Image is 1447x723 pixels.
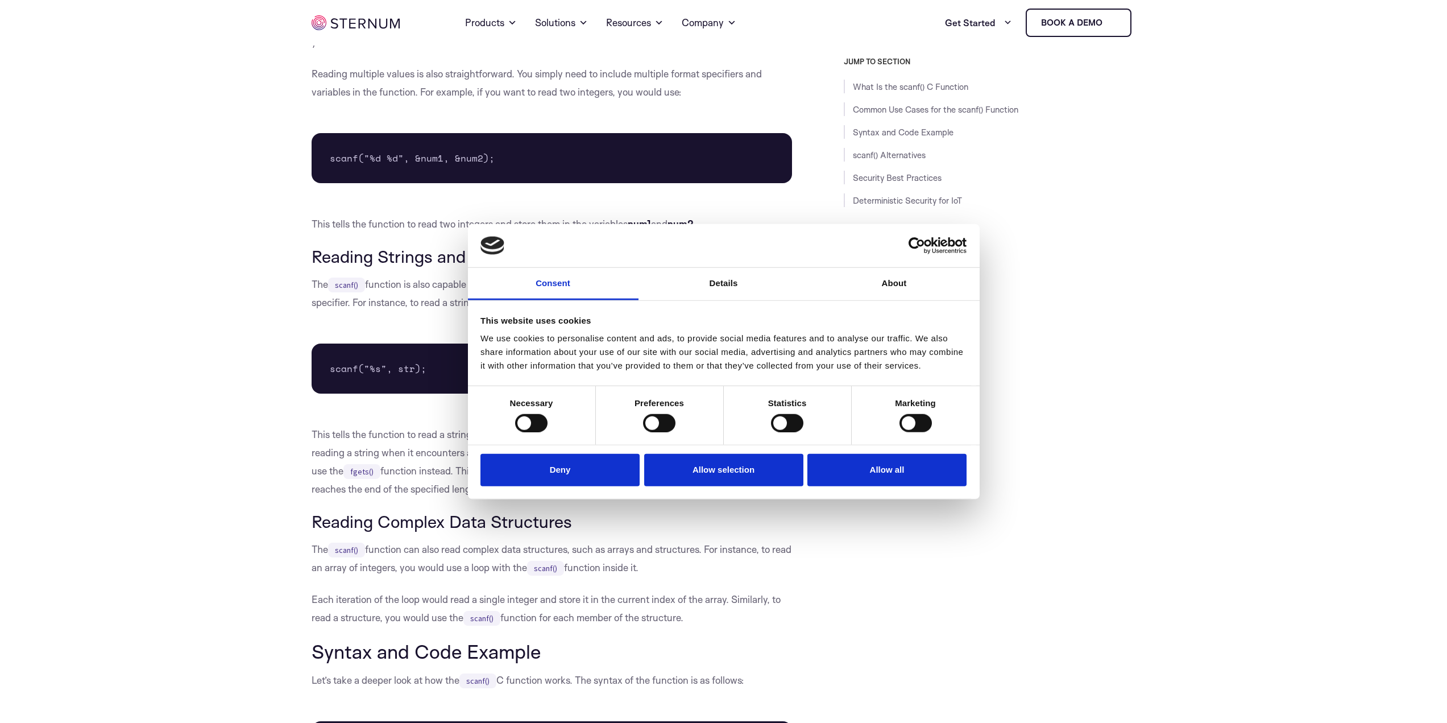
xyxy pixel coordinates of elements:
code: scanf() [463,611,500,626]
a: Details [638,268,809,300]
img: sternum iot [1107,18,1116,27]
p: The function can also read complex data structures, such as arrays and structures. For instance, ... [312,540,793,577]
a: Consent [468,268,638,300]
a: Get Started [945,11,1012,34]
a: Company [682,2,736,43]
p: This tells the function to read two integers and store them in the variables and . [312,215,793,233]
strong: Statistics [768,398,807,408]
strong: num1 [628,218,651,230]
h2: Syntax and Code Example [312,641,793,662]
a: About [809,268,980,300]
p: This tells the function to read a string and store it in the variable . However, the function sto... [312,425,793,498]
button: Allow all [807,454,967,486]
button: Deny [480,454,640,486]
code: fgets() [343,464,380,479]
a: Book a demo [1026,9,1131,37]
code: scanf() [328,543,365,557]
a: Resources [606,2,664,43]
p: The function is also capable of reading strings and lines of text. This is done using the format ... [312,275,793,312]
a: Security Best Practices [853,172,942,183]
a: Syntax and Code Example [853,127,953,138]
a: Usercentrics Cookiebot - opens in a new window [867,237,967,254]
a: Solutions [535,2,588,43]
a: scanf() Alternatives [853,150,926,160]
a: Common Use Cases for the scanf() Function [853,104,1018,115]
p: Each iteration of the loop would read a single integer and store it in the current index of the a... [312,590,793,627]
strong: Necessary [510,398,553,408]
a: Products [465,2,517,43]
img: sternum iot [312,15,400,30]
h3: Reading Complex Data Structures [312,512,793,531]
strong: num2 [667,218,694,230]
a: What Is the scanf() C Function [853,81,968,92]
pre: scanf("%d %d", &num1, &num2); [312,133,793,183]
code: scanf() [328,278,365,292]
a: Deterministic Security for IoT [853,195,962,206]
img: logo [480,237,504,255]
strong: Marketing [895,398,936,408]
p: Let’s take a deeper look at how the C function works. The syntax of the function is as follows: [312,671,793,689]
div: This website uses cookies [480,314,967,328]
h3: JUMP TO SECTION [844,57,1136,66]
div: We use cookies to personalise content and ads, to provide social media features and to analyse ou... [480,332,967,373]
p: Reading multiple values is also straightforward. You simply need to include multiple format speci... [312,65,793,101]
h3: Reading Strings and Lines of Text [312,247,793,266]
strong: Preferences [635,398,684,408]
code: scanf() [459,674,496,688]
code: scanf() [527,561,564,576]
pre: scanf("%s", str); [312,344,793,394]
button: Allow selection [644,454,803,486]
